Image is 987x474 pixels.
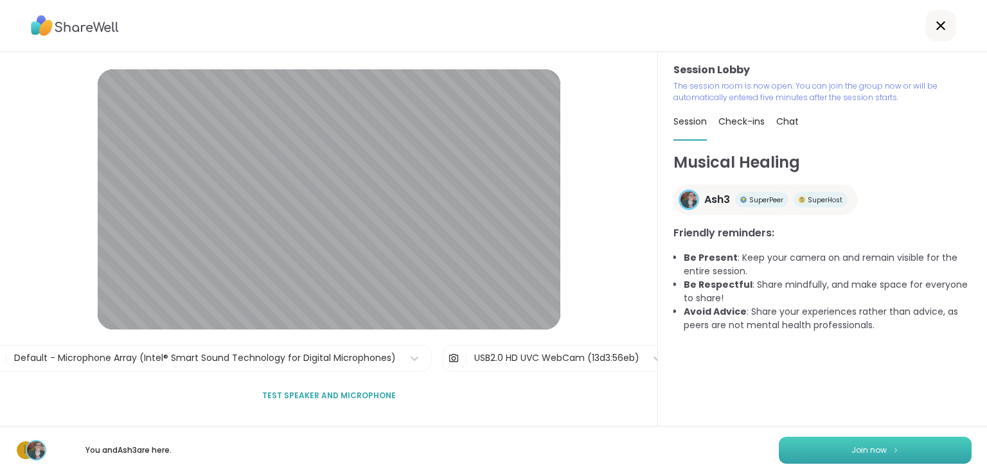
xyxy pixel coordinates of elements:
[799,197,805,203] img: Peer Badge One
[684,251,972,278] li: : Keep your camera on and remain visible for the entire session.
[684,305,747,318] b: Avoid Advice
[673,80,972,103] p: The session room is now open. You can join the group now or will be automatically entered five mi...
[704,192,730,207] span: Ash3
[684,305,972,332] li: : Share your experiences rather than advice, as peers are not mental health professionals.
[684,278,752,291] b: Be Respectful
[4,346,8,371] span: |
[851,444,887,456] span: Join now
[749,195,783,205] span: SuperPeer
[257,382,401,409] button: Test speaker and microphone
[465,346,468,371] span: |
[892,446,900,453] img: ShareWell Logomark
[776,115,799,128] span: Chat
[14,351,396,365] div: Default - Microphone Array (Intel® Smart Sound Technology for Digital Microphones)
[673,151,972,174] h1: Musical Healing
[779,437,972,464] button: Join now
[673,115,707,128] span: Session
[718,115,765,128] span: Check-ins
[31,11,119,40] img: ShareWell Logo
[673,225,972,241] h3: Friendly reminders:
[673,184,858,215] a: Ash3Ash3Peer Badge ThreeSuperPeerPeer Badge OneSuperHost
[27,441,45,459] img: Ash3
[57,444,200,456] p: You and Ash3 are here.
[24,442,28,459] span: L
[684,251,738,264] b: Be Present
[474,351,639,365] div: USB2.0 HD UVC WebCam (13d3:56eb)
[808,195,842,205] span: SuperHost
[262,390,396,401] span: Test speaker and microphone
[448,346,459,371] img: Camera
[684,278,972,305] li: : Share mindfully, and make space for everyone to share!
[680,191,697,208] img: Ash3
[673,62,972,78] h3: Session Lobby
[740,197,747,203] img: Peer Badge Three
